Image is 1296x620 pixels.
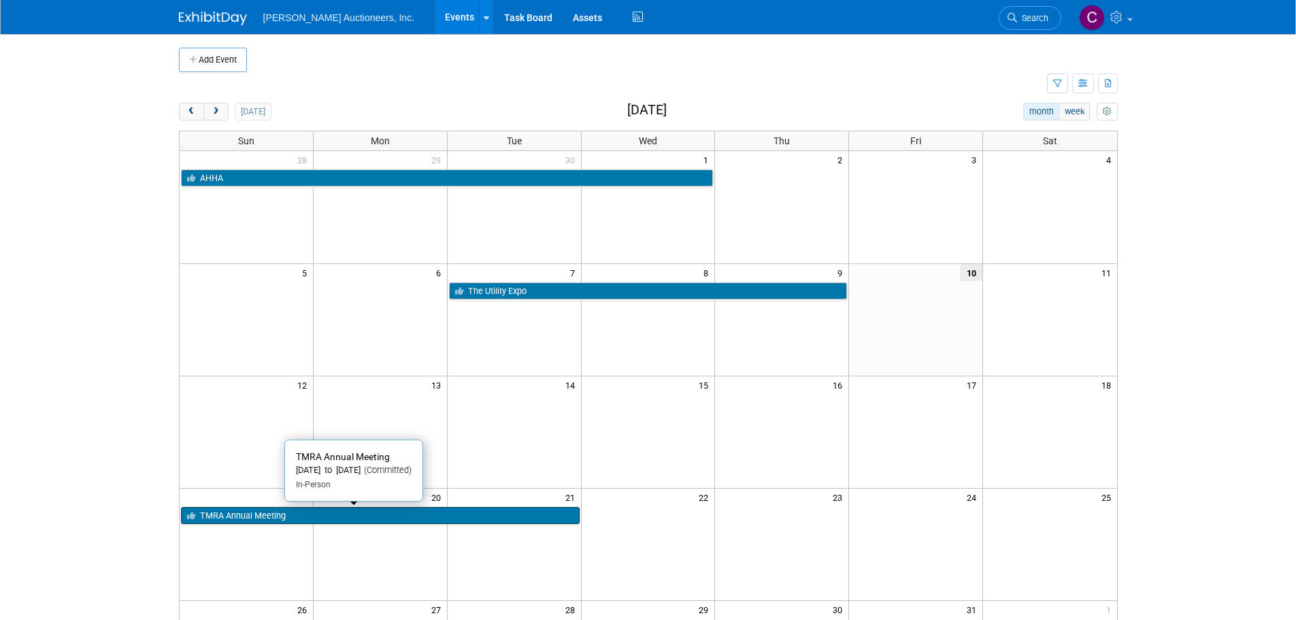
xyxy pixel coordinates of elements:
[1097,103,1117,120] button: myCustomButton
[999,6,1061,30] a: Search
[430,489,447,506] span: 20
[1023,103,1059,120] button: month
[569,264,581,281] span: 7
[430,376,447,393] span: 13
[965,376,982,393] span: 17
[702,264,714,281] span: 8
[296,465,412,476] div: [DATE] to [DATE]
[697,489,714,506] span: 22
[836,151,848,168] span: 2
[301,264,313,281] span: 5
[831,489,848,506] span: 23
[831,376,848,393] span: 16
[831,601,848,618] span: 30
[697,601,714,618] span: 29
[564,489,581,506] span: 21
[965,489,982,506] span: 24
[235,103,271,120] button: [DATE]
[960,264,982,281] span: 10
[371,135,390,146] span: Mon
[970,151,982,168] span: 3
[296,451,390,462] span: TMRA Annual Meeting
[181,169,714,187] a: AHHA
[238,135,254,146] span: Sun
[430,601,447,618] span: 27
[564,376,581,393] span: 14
[179,48,247,72] button: Add Event
[697,376,714,393] span: 15
[296,601,313,618] span: 26
[774,135,790,146] span: Thu
[836,264,848,281] span: 9
[507,135,522,146] span: Tue
[1043,135,1057,146] span: Sat
[627,103,667,118] h2: [DATE]
[910,135,921,146] span: Fri
[564,151,581,168] span: 30
[1100,264,1117,281] span: 11
[361,465,412,475] span: (Committed)
[179,12,247,25] img: ExhibitDay
[1100,489,1117,506] span: 25
[449,282,848,300] a: The Utility Expo
[1079,5,1105,31] img: Cyndi Wade
[181,507,580,525] a: TMRA Annual Meeting
[296,151,313,168] span: 28
[1100,376,1117,393] span: 18
[1105,601,1117,618] span: 1
[296,376,313,393] span: 12
[965,601,982,618] span: 31
[263,12,415,23] span: [PERSON_NAME] Auctioneers, Inc.
[203,103,229,120] button: next
[430,151,447,168] span: 29
[639,135,657,146] span: Wed
[702,151,714,168] span: 1
[179,103,204,120] button: prev
[1017,13,1048,23] span: Search
[435,264,447,281] span: 6
[564,601,581,618] span: 28
[1103,108,1112,116] i: Personalize Calendar
[1059,103,1090,120] button: week
[1105,151,1117,168] span: 4
[296,480,331,489] span: In-Person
